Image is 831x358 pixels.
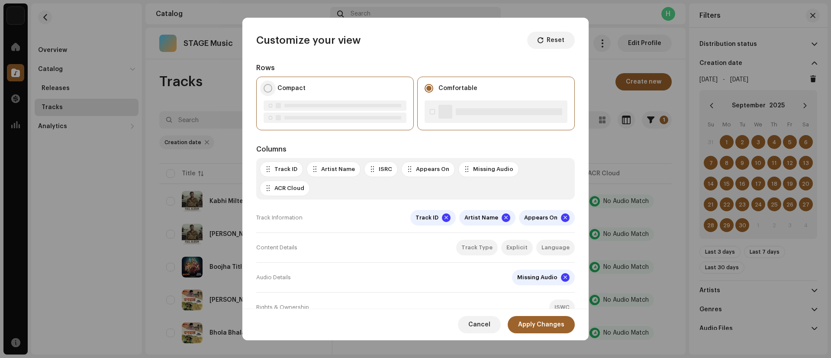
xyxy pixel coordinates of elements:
[506,244,528,251] div: Explicit
[547,32,564,49] span: Reset
[274,185,304,192] div: ACR Cloud
[468,316,490,333] span: Cancel
[379,166,392,173] div: ISRC
[508,316,575,333] button: Apply Changes
[256,270,291,285] div: Audio Details
[517,274,557,281] div: Missing Audio
[256,33,361,47] div: Customize your view
[256,240,297,255] div: Content Details
[464,214,498,221] div: Artist Name
[458,316,501,333] button: Cancel
[518,316,564,333] span: Apply Changes
[256,144,575,155] div: Columns
[527,32,575,49] button: Reset
[274,166,297,173] div: Track ID
[524,214,557,221] div: Appears On
[473,166,513,173] div: Missing Audio
[256,210,303,226] div: Track Information
[438,83,477,94] label: Comfortable
[416,166,449,173] div: Appears On
[256,63,575,73] div: Rows
[256,300,309,315] div: Rights & Ownership
[277,83,306,94] label: Compact
[321,166,355,173] div: Artist Name
[415,214,438,221] div: Track ID
[461,244,493,251] div: Track Type
[541,244,570,251] div: Language
[554,304,570,311] div: ISWC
